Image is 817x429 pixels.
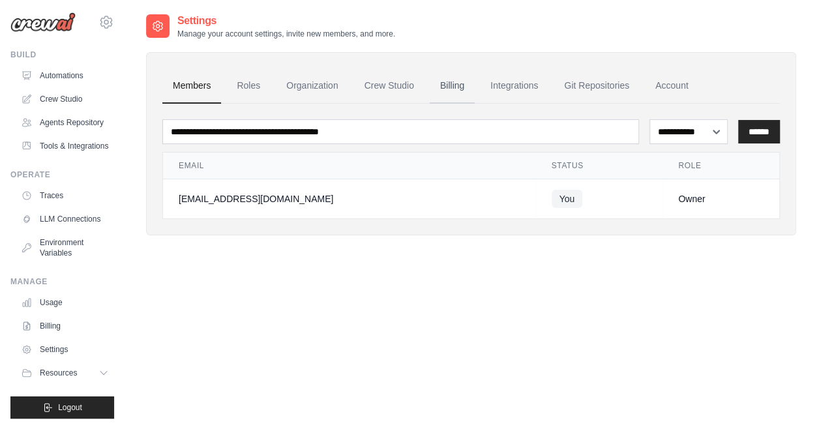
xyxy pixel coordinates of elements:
[16,362,114,383] button: Resources
[163,153,536,179] th: Email
[16,136,114,156] a: Tools & Integrations
[16,65,114,86] a: Automations
[430,68,475,104] a: Billing
[10,396,114,419] button: Logout
[480,68,548,104] a: Integrations
[16,339,114,360] a: Settings
[354,68,424,104] a: Crew Studio
[10,12,76,32] img: Logo
[536,153,663,179] th: Status
[645,68,699,104] a: Account
[16,89,114,110] a: Crew Studio
[179,192,520,205] div: [EMAIL_ADDRESS][DOMAIN_NAME]
[554,68,640,104] a: Git Repositories
[16,292,114,313] a: Usage
[226,68,271,104] a: Roles
[177,13,395,29] h2: Settings
[40,368,77,378] span: Resources
[16,316,114,336] a: Billing
[16,209,114,229] a: LLM Connections
[10,276,114,287] div: Manage
[10,50,114,60] div: Build
[552,190,583,208] span: You
[16,185,114,206] a: Traces
[678,192,764,205] div: Owner
[16,232,114,263] a: Environment Variables
[662,153,779,179] th: Role
[16,112,114,133] a: Agents Repository
[276,68,348,104] a: Organization
[58,402,82,413] span: Logout
[162,68,221,104] a: Members
[10,170,114,180] div: Operate
[177,29,395,39] p: Manage your account settings, invite new members, and more.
